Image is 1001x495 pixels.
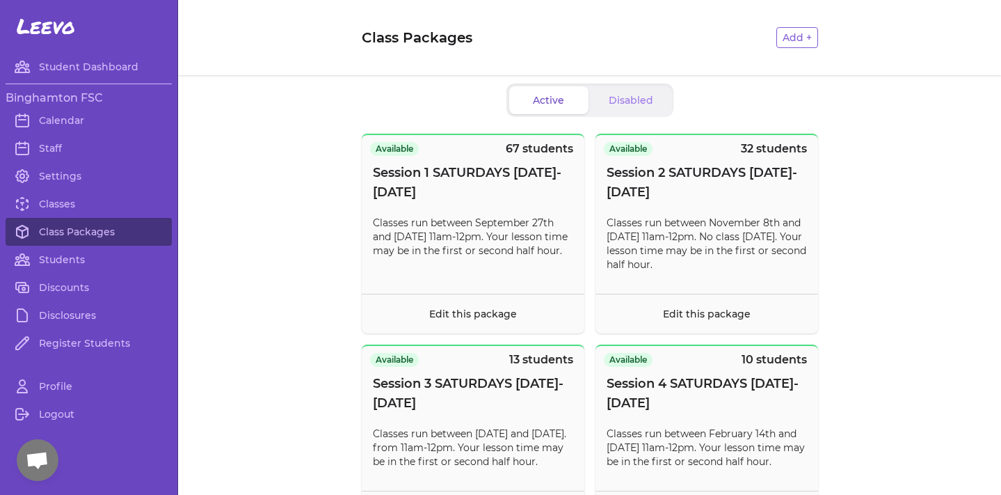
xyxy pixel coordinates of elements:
a: Settings [6,162,172,190]
p: Classes run between November 8th and [DATE] 11am-12pm. No class [DATE]. Your lesson time may be i... [607,216,807,272]
div: Open chat [17,439,58,481]
a: Student Dashboard [6,53,172,81]
p: 10 students [742,352,807,368]
p: Classes run between September 27th and [DATE] 11am-12pm. Your lesson time may be in the first or ... [373,216,573,258]
span: Available [604,142,652,156]
a: Profile [6,372,172,400]
button: Available32 studentsSession 2 SATURDAYS [DATE]-[DATE]Classes run between November 8th and [DATE] ... [595,134,818,333]
span: Available [370,353,419,367]
a: Discounts [6,274,172,301]
p: Classes run between February 14th and [DATE] 11am-12pm. Your lesson time may be in the first or s... [607,427,807,469]
span: Leevo [17,14,75,39]
a: Edit this package [663,308,751,320]
p: 13 students [509,352,573,368]
a: Edit this package [429,308,517,320]
a: Logout [6,400,172,428]
a: Disclosures [6,301,172,329]
p: Classes run between [DATE] and [DATE]. from 11am-12pm. Your lesson time may be in the first or se... [373,427,573,469]
a: Class Packages [6,218,172,246]
button: Disabled [591,86,671,114]
a: Students [6,246,172,274]
a: Staff [6,134,172,162]
span: Session 1 SATURDAYS [DATE]-[DATE] [373,163,573,202]
span: Session 2 SATURDAYS [DATE]-[DATE] [607,163,807,202]
a: Register Students [6,329,172,357]
button: Active [509,86,588,114]
span: Session 3 SATURDAYS [DATE]-[DATE] [373,374,573,413]
h3: Binghamton FSC [6,90,172,107]
span: Session 4 SATURDAYS [DATE]-[DATE] [607,374,807,413]
a: Calendar [6,107,172,134]
button: Add + [776,27,818,48]
button: Available67 studentsSession 1 SATURDAYS [DATE]-[DATE]Classes run between September 27th and [DATE... [362,134,584,333]
span: Available [604,353,652,367]
span: Available [370,142,419,156]
a: Classes [6,190,172,218]
p: 32 students [741,141,807,157]
p: 67 students [506,141,573,157]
